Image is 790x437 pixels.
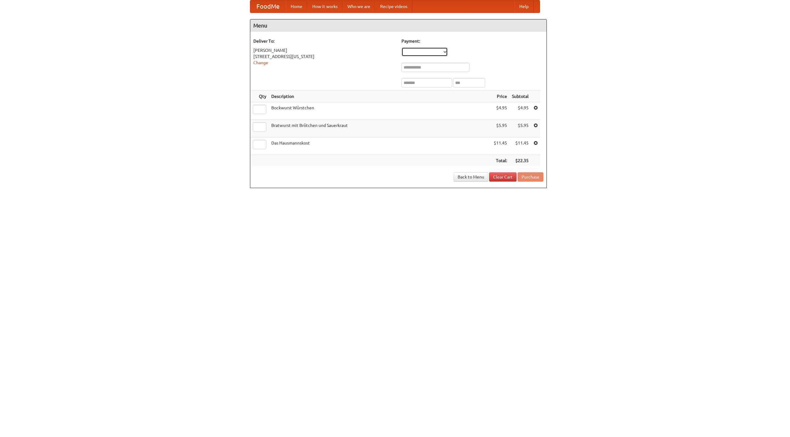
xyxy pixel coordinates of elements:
[509,102,531,120] td: $4.95
[250,19,547,32] h4: Menu
[269,120,491,137] td: Bratwurst mit Brötchen und Sauerkraut
[343,0,375,13] a: Who we are
[250,91,269,102] th: Qty
[509,137,531,155] td: $11.45
[489,172,517,182] a: Clear Cart
[491,91,509,102] th: Price
[491,155,509,166] th: Total:
[253,47,395,53] div: [PERSON_NAME]
[509,91,531,102] th: Subtotal
[250,0,286,13] a: FoodMe
[491,102,509,120] td: $4.95
[286,0,307,13] a: Home
[253,60,268,65] a: Change
[253,38,395,44] h5: Deliver To:
[253,53,395,60] div: [STREET_ADDRESS][US_STATE]
[491,120,509,137] td: $5.95
[269,137,491,155] td: Das Hausmannskost
[269,102,491,120] td: Bockwurst Würstchen
[514,0,534,13] a: Help
[509,120,531,137] td: $5.95
[491,137,509,155] td: $11.45
[518,172,543,182] button: Purchase
[509,155,531,166] th: $22.35
[269,91,491,102] th: Description
[454,172,488,182] a: Back to Menu
[307,0,343,13] a: How it works
[401,38,543,44] h5: Payment:
[375,0,412,13] a: Recipe videos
